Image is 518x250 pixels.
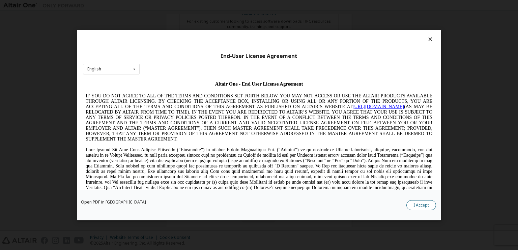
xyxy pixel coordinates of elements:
div: End-User License Agreement [83,53,435,59]
a: [URL][DOMAIN_NAME] [270,26,321,31]
span: Altair One - End User License Agreement [132,3,220,8]
div: English [87,67,101,71]
a: Open PDF in [GEOGRAPHIC_DATA] [81,200,146,204]
span: Lore Ipsumd Sit Ame Cons Adipisc Elitseddo (“Eiusmodte”) in utlabor Etdolo Magnaaliqua Eni. (“Adm... [3,69,349,117]
button: I Accept [406,200,436,210]
span: IF YOU DO NOT AGREE TO ALL OF THE TERMS AND CONDITIONS SET FORTH BELOW, YOU MAY NOT ACCESS OR USE... [3,15,349,63]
